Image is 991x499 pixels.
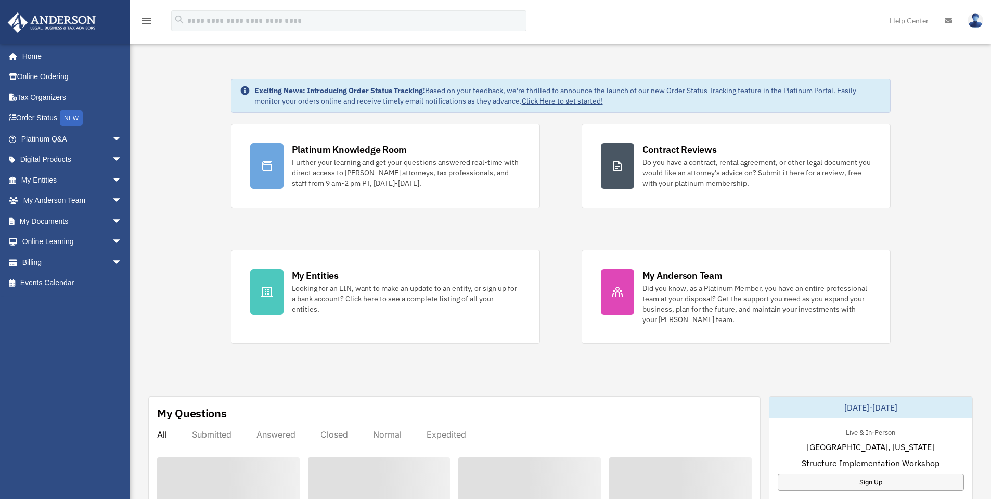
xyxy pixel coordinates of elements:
div: Expedited [427,429,466,440]
div: NEW [60,110,83,126]
div: My Entities [292,269,339,282]
div: Based on your feedback, we're thrilled to announce the launch of our new Order Status Tracking fe... [254,85,882,106]
div: Closed [320,429,348,440]
a: menu [140,18,153,27]
div: Contract Reviews [642,143,717,156]
span: arrow_drop_down [112,129,133,150]
i: menu [140,15,153,27]
img: User Pic [968,13,983,28]
a: Order StatusNEW [7,108,138,129]
a: Digital Productsarrow_drop_down [7,149,138,170]
a: My Anderson Team Did you know, as a Platinum Member, you have an entire professional team at your... [582,250,891,344]
strong: Exciting News: Introducing Order Status Tracking! [254,86,425,95]
div: Looking for an EIN, want to make an update to an entity, or sign up for a bank account? Click her... [292,283,521,314]
div: Normal [373,429,402,440]
span: [GEOGRAPHIC_DATA], [US_STATE] [807,441,934,453]
span: arrow_drop_down [112,252,133,273]
i: search [174,14,185,25]
div: My Anderson Team [642,269,723,282]
span: arrow_drop_down [112,190,133,212]
div: Answered [256,429,295,440]
a: Platinum Q&Aarrow_drop_down [7,129,138,149]
a: Sign Up [778,474,964,491]
span: arrow_drop_down [112,149,133,171]
a: Events Calendar [7,273,138,293]
div: Submitted [192,429,231,440]
div: Further your learning and get your questions answered real-time with direct access to [PERSON_NAM... [292,157,521,188]
div: My Questions [157,405,227,421]
a: My Documentsarrow_drop_down [7,211,138,232]
a: My Entitiesarrow_drop_down [7,170,138,190]
a: My Entities Looking for an EIN, want to make an update to an entity, or sign up for a bank accoun... [231,250,540,344]
div: [DATE]-[DATE] [769,397,972,418]
div: All [157,429,167,440]
span: arrow_drop_down [112,232,133,253]
a: Online Learningarrow_drop_down [7,232,138,252]
a: Online Ordering [7,67,138,87]
div: Do you have a contract, rental agreement, or other legal document you would like an attorney's ad... [642,157,871,188]
a: My Anderson Teamarrow_drop_down [7,190,138,211]
div: Platinum Knowledge Room [292,143,407,156]
div: Live & In-Person [838,426,904,437]
a: Billingarrow_drop_down [7,252,138,273]
img: Anderson Advisors Platinum Portal [5,12,99,33]
span: arrow_drop_down [112,211,133,232]
a: Contract Reviews Do you have a contract, rental agreement, or other legal document you would like... [582,124,891,208]
a: Platinum Knowledge Room Further your learning and get your questions answered real-time with dire... [231,124,540,208]
div: Did you know, as a Platinum Member, you have an entire professional team at your disposal? Get th... [642,283,871,325]
span: Structure Implementation Workshop [802,457,939,469]
a: Home [7,46,133,67]
a: Tax Organizers [7,87,138,108]
span: arrow_drop_down [112,170,133,191]
a: Click Here to get started! [522,96,603,106]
